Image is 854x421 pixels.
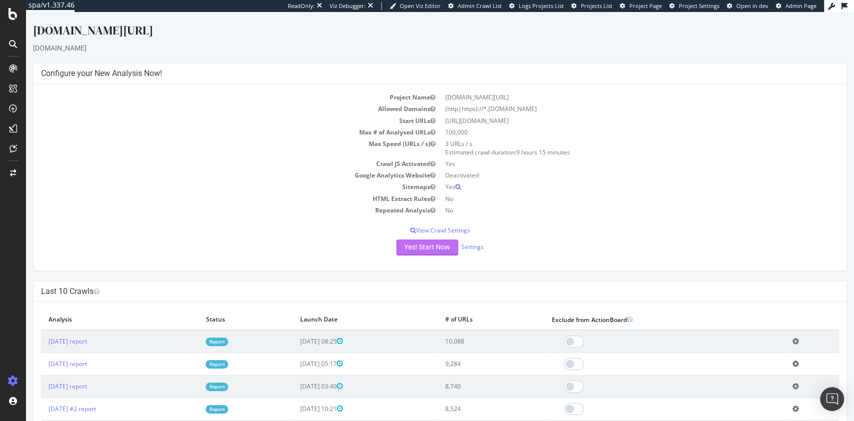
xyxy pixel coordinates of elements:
[23,325,61,333] a: [DATE] report
[370,227,432,243] button: Yes! Start Now
[411,363,518,385] td: 8,740
[180,370,202,379] a: Report
[15,79,414,91] td: Project Name
[509,2,564,10] a: Logs Projects List
[23,392,70,401] a: [DATE] #2 report
[15,56,813,66] h4: Configure your New Analysis Now!
[172,297,267,318] th: Status
[330,2,366,10] div: Viz Debugger:
[629,2,662,9] span: Project Page
[7,31,821,41] div: [DOMAIN_NAME]
[288,2,315,10] div: ReadOnly:
[727,2,768,10] a: Open in dev
[267,297,411,318] th: Launch Date
[411,340,518,363] td: 9,284
[785,2,816,9] span: Admin Page
[414,169,813,180] td: Yes
[400,2,441,9] span: Open Viz Editor
[15,103,414,114] td: Start URLs
[448,2,502,10] a: Admin Crawl List
[274,347,317,356] span: [DATE] 05:17
[571,2,612,10] a: Projects List
[15,146,414,157] td: Crawl JS Activated
[15,91,414,102] td: Allowed Domains
[15,297,172,318] th: Analysis
[274,392,317,401] span: [DATE] 10:21
[411,385,518,408] td: 8,524
[519,2,564,9] span: Logs Projects List
[15,181,414,192] td: HTML Extract Rules
[414,79,813,91] td: [DOMAIN_NAME][URL]
[414,181,813,192] td: No
[23,370,61,378] a: [DATE] report
[15,274,813,284] h4: Last 10 Crawls
[669,2,719,10] a: Project Settings
[458,2,502,9] span: Admin Crawl List
[7,10,821,31] div: [DOMAIN_NAME][URL]
[435,230,458,239] a: Settings
[15,192,414,204] td: Repeated Analysis
[15,126,414,146] td: Max Speed (URLs / s)
[820,387,844,411] div: Open Intercom Messenger
[180,393,202,401] a: Report
[620,2,662,10] a: Project Page
[411,318,518,341] td: 10,088
[414,91,813,102] td: (http|https)://*.[DOMAIN_NAME]
[414,103,813,114] td: [URL][DOMAIN_NAME]
[274,370,317,378] span: [DATE] 03:40
[518,297,759,318] th: Exclude from ActionBoard
[776,2,816,10] a: Admin Page
[414,157,813,169] td: Deactivated
[414,146,813,157] td: Yes
[414,192,813,204] td: No
[411,297,518,318] th: # of URLs
[180,325,202,334] a: Report
[274,325,317,333] span: [DATE] 08:25
[15,157,414,169] td: Google Analytics Website
[15,114,414,126] td: Max # of Analysed URLs
[23,347,61,356] a: [DATE] report
[180,348,202,356] a: Report
[736,2,768,9] span: Open in dev
[414,114,813,126] td: 100,000
[15,214,813,222] p: View Crawl Settings
[490,136,544,144] span: 9 hours 15 minutes
[15,169,414,180] td: Sitemaps
[390,2,441,10] a: Open Viz Editor
[581,2,612,9] span: Projects List
[414,126,813,146] td: 3 URLs / s Estimated crawl duration:
[679,2,719,9] span: Project Settings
